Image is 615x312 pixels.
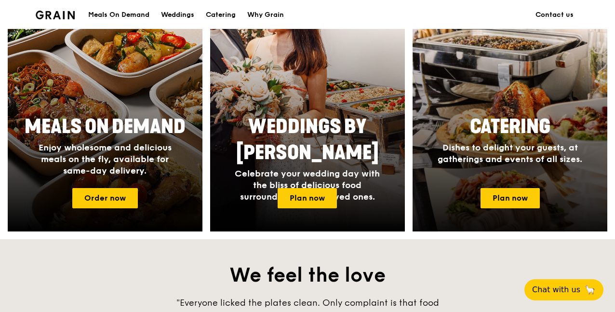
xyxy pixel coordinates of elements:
a: Catering [200,0,241,29]
a: Plan now [278,188,337,208]
span: Chat with us [532,284,580,296]
div: Meals On Demand [88,0,149,29]
img: Grain [36,11,75,19]
span: Catering [470,115,550,138]
span: Enjoy wholesome and delicious meals on the fly, available for same-day delivery. [39,142,172,176]
span: Weddings by [PERSON_NAME] [236,115,379,164]
a: Contact us [530,0,579,29]
span: Meals On Demand [25,115,186,138]
span: Celebrate your wedding day with the bliss of delicious food surrounded by your loved ones. [235,168,380,202]
button: Chat with us🦙 [524,279,603,300]
div: Weddings [161,0,194,29]
div: Catering [206,0,236,29]
span: Dishes to delight your guests, at gatherings and events of all sizes. [438,142,582,164]
span: 🦙 [584,284,596,296]
a: Plan now [481,188,540,208]
a: Why Grain [241,0,290,29]
div: Why Grain [247,0,284,29]
a: Order now [72,188,138,208]
a: Weddings [155,0,200,29]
